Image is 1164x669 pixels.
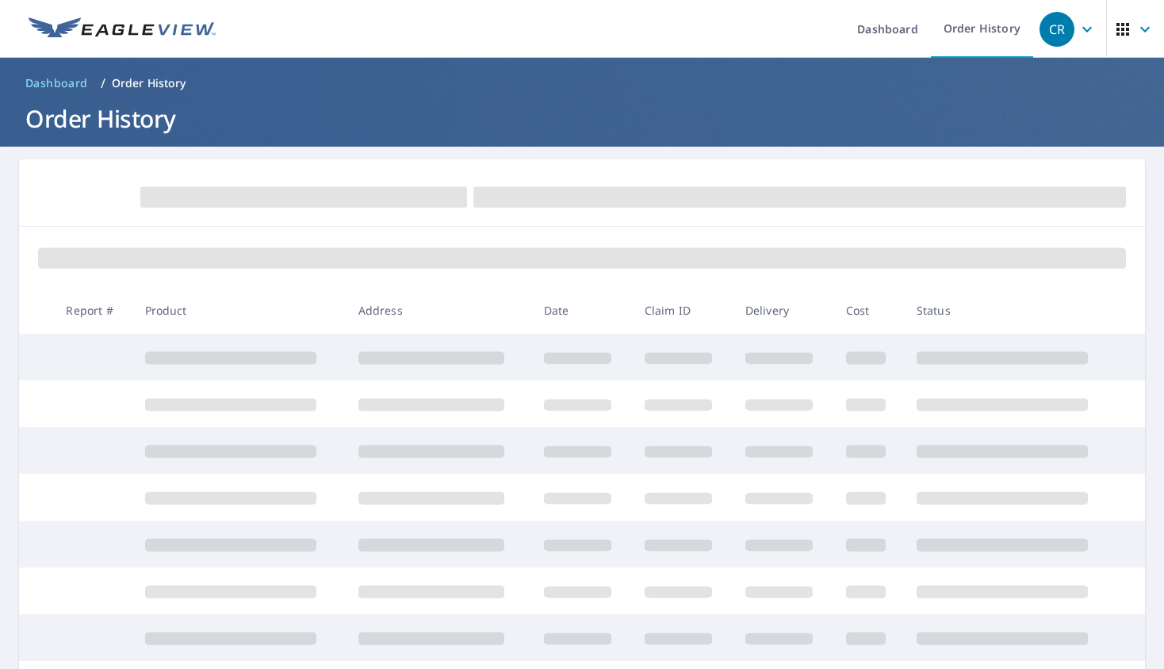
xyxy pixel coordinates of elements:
p: Order History [112,75,186,91]
span: Dashboard [25,75,88,91]
img: EV Logo [29,17,216,41]
th: Product [132,287,346,334]
nav: breadcrumb [19,71,1145,96]
th: Date [531,287,632,334]
a: Dashboard [19,71,94,96]
th: Cost [833,287,904,334]
th: Delivery [733,287,833,334]
th: Report # [53,287,132,334]
h1: Order History [19,102,1145,135]
div: CR [1040,12,1074,47]
th: Status [904,287,1117,334]
li: / [101,74,105,93]
th: Claim ID [632,287,733,334]
th: Address [346,287,531,334]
